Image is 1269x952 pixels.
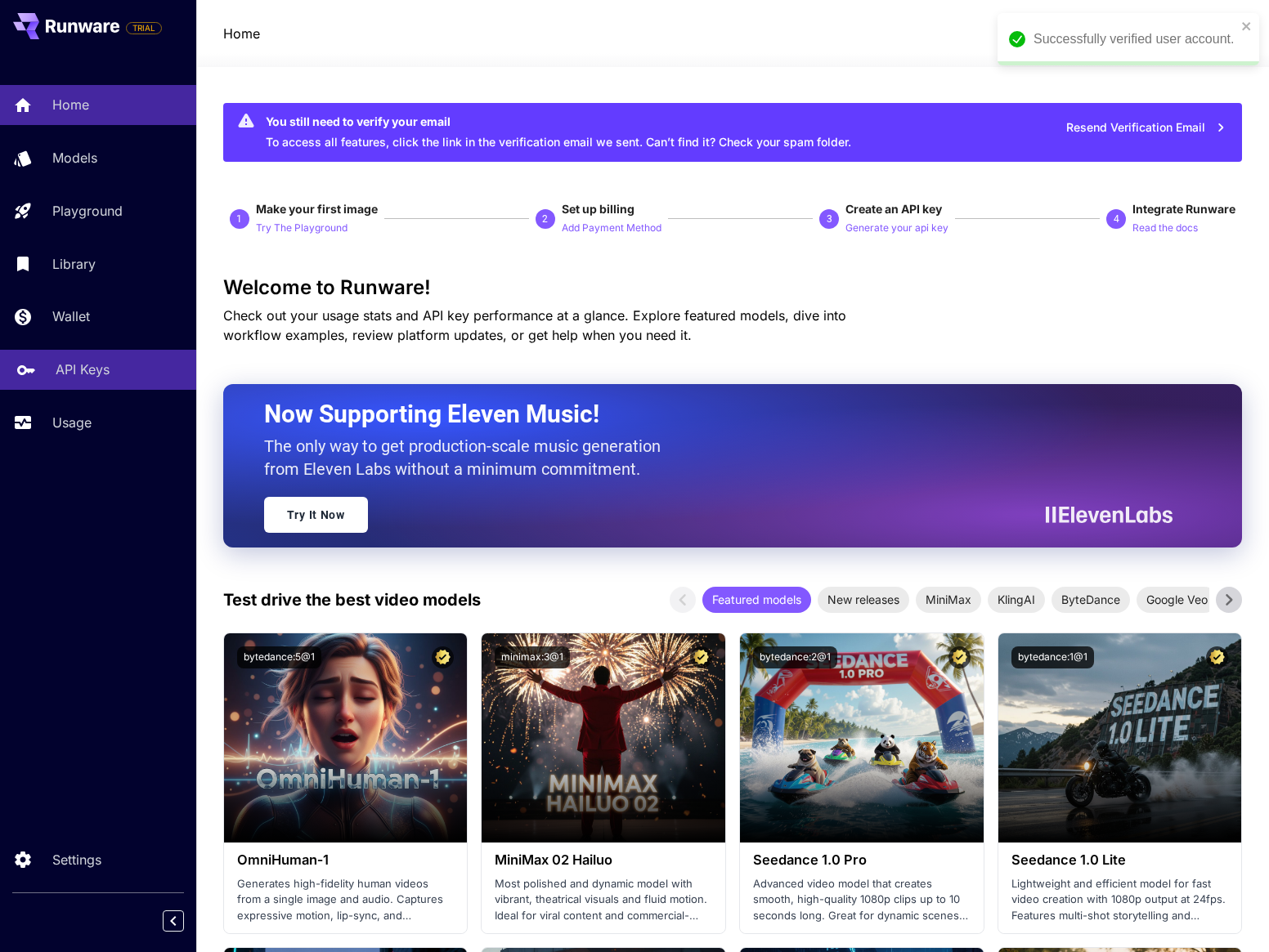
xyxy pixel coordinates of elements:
[495,646,570,668] button: minimax:3@1
[1132,202,1235,216] span: Integrate Runware
[845,202,942,216] span: Create an API key
[818,591,909,608] span: New releases
[753,876,971,924] p: Advanced video model that creates smooth, high-quality 1080p clips up to 10 seconds long. Great f...
[702,587,811,613] div: Featured models
[264,399,1160,430] h2: Now Supporting Eleven Music!
[1011,876,1229,924] p: Lightweight and efficient model for fast video creation with 1080p output at 24fps. Features mult...
[1057,111,1235,145] button: Resend Verification Email
[495,852,712,868] h3: MiniMax 02 Hailuo
[223,276,1242,299] h3: Welcome to Runware!
[562,217,661,237] button: Add Payment Method
[52,148,97,168] p: Models
[52,306,90,326] p: Wallet
[845,221,948,236] p: Generate your api key
[237,852,455,868] h3: OmniHuman‑1
[223,24,260,43] nav: breadcrumb
[52,95,89,114] p: Home
[948,646,971,668] button: Certified Model – Vetted for best performance and includes a commercial license.
[175,906,196,936] div: Collapse sidebar
[495,876,712,924] p: Most polished and dynamic model with vibrant, theatrical visuals and fluid motion. Ideal for vira...
[753,646,837,668] button: bytedance:2@1
[52,413,92,432] p: Usage
[237,646,321,668] button: bytedance:5@1
[1137,591,1217,608] span: Google Veo
[482,633,725,842] img: alt
[542,212,548,226] p: 2
[916,591,981,608] span: MiniMax
[127,22,161,34] span: TRIAL
[266,108,851,157] div: To access all features, click the link in the verification email we sent. Can’t find it? Check yo...
[223,307,846,343] span: Check out your usage stats and API key performance at a glance. Explore featured models, dive int...
[256,217,348,237] button: Try The Playground
[988,591,1045,608] span: KlingAI
[1137,587,1217,613] div: Google Veo
[916,587,981,613] div: MiniMax
[1052,587,1130,613] div: ByteDance
[236,212,242,226] p: 1
[562,221,661,236] p: Add Payment Method
[1034,29,1236,49] div: Successfully verified user account.
[52,850,101,869] p: Settings
[1132,217,1198,237] button: Read the docs
[1132,221,1198,236] p: Read the docs
[223,24,260,43] a: Home
[126,18,162,38] span: Add your payment card to enable full platform functionality.
[223,588,481,612] p: Test drive the best video models
[1011,852,1229,868] h3: Seedance 1.0 Lite
[702,591,811,608] span: Featured models
[264,497,368,533] a: Try It Now
[1052,591,1130,608] span: ByteDance
[237,876,455,924] p: Generates high-fidelity human videos from a single image and audio. Captures expressive motion, l...
[52,254,96,274] p: Library
[1241,20,1253,33] button: close
[432,646,454,668] button: Certified Model – Vetted for best performance and includes a commercial license.
[256,221,348,236] p: Try The Playground
[998,633,1242,842] img: alt
[56,360,110,379] p: API Keys
[690,646,712,668] button: Certified Model – Vetted for best performance and includes a commercial license.
[818,587,909,613] div: New releases
[845,217,948,237] button: Generate your api key
[562,202,634,216] span: Set up billing
[266,113,851,130] div: You still need to verify your email
[163,910,184,932] button: Collapse sidebar
[740,633,984,842] img: alt
[256,202,378,216] span: Make your first image
[1114,212,1119,226] p: 4
[988,587,1045,613] div: KlingAI
[1206,646,1228,668] button: Certified Model – Vetted for best performance and includes a commercial license.
[1011,646,1094,668] button: bytedance:1@1
[753,852,971,868] h3: Seedance 1.0 Pro
[827,212,832,226] p: 3
[52,201,123,221] p: Playground
[264,435,673,480] p: The only way to get production-scale music generation from Eleven Labs without a minimum commitment.
[224,633,468,842] img: alt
